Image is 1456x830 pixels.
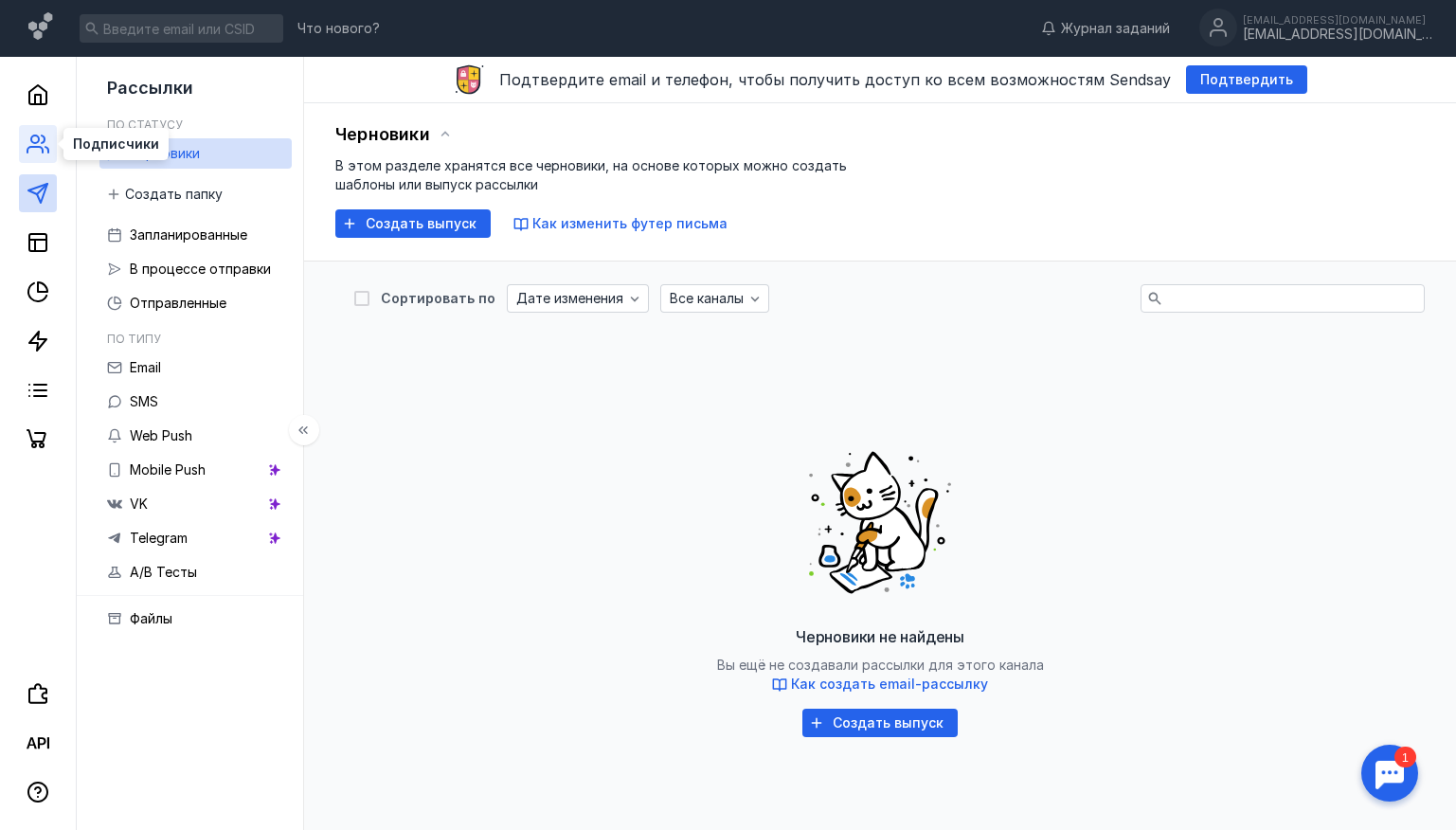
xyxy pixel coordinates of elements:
button: Как изменить футер письма [513,214,728,233]
span: Дате изменения [516,291,623,307]
button: Подтвердить [1186,65,1307,94]
span: В процессе отправки [130,261,271,277]
a: A/B Тесты [99,557,292,587]
a: Web Push [99,421,292,451]
a: Mobile Push [99,455,292,485]
button: Создать выпуск [335,209,491,238]
a: Что нового? [288,22,389,35]
span: Рассылки [107,78,193,98]
button: Создать папку [99,180,232,208]
span: Создать выпуск [833,715,944,731]
span: Подтвердите email и телефон, чтобы получить доступ ко всем возможностям Sendsay [499,70,1171,89]
input: Введите email или CSID [80,14,283,43]
span: SMS [130,393,158,409]
button: Как создать email-рассылку [772,675,988,694]
a: Email [99,352,292,383]
span: В этом разделе хранятся все черновики, на основе которых можно создать шаблоны или выпуск рассылки [335,157,847,192]
div: Сортировать по [381,292,495,305]
span: Вы ещё не создавали рассылки для этого канала [717,657,1044,694]
span: Создать папку [125,187,223,203]
div: [EMAIL_ADDRESS][DOMAIN_NAME] [1243,27,1432,43]
span: Mobile Push [130,461,206,478]
a: В процессе отправки [99,254,292,284]
span: Как создать email-рассылку [791,676,988,692]
h5: По типу [107,332,161,346]
span: Подтвердить [1200,72,1293,88]
a: Файлы [99,604,292,634]
span: Подписчики [73,137,159,151]
span: Журнал заданий [1061,19,1170,38]
span: Что нового? [297,22,380,35]
a: Черновики [99,138,292,169]
a: Журнал заданий [1032,19,1179,38]
button: Создать выпуск [802,709,958,737]
span: Web Push [130,427,192,443]
span: A/B Тесты [130,564,197,580]
a: SMS [99,387,292,417]
span: Запланированные [130,226,247,243]
span: Файлы [130,610,172,626]
div: [EMAIL_ADDRESS][DOMAIN_NAME] [1243,14,1432,26]
span: Все каналы [670,291,744,307]
button: Все каналы [660,284,769,313]
div: 1 [43,11,64,32]
span: Telegram [130,530,188,546]
h5: По статусу [107,117,183,132]
a: VK [99,489,292,519]
span: Черновики не найдены [796,627,964,646]
a: Отправленные [99,288,292,318]
span: Email [130,359,161,375]
span: Создать выпуск [366,216,476,232]
span: VK [130,496,148,512]
a: Telegram [99,523,292,553]
span: Как изменить футер письма [532,215,728,231]
button: Дате изменения [507,284,649,313]
span: Черновики [335,124,430,144]
span: Отправленные [130,295,226,311]
a: Запланированные [99,220,292,250]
